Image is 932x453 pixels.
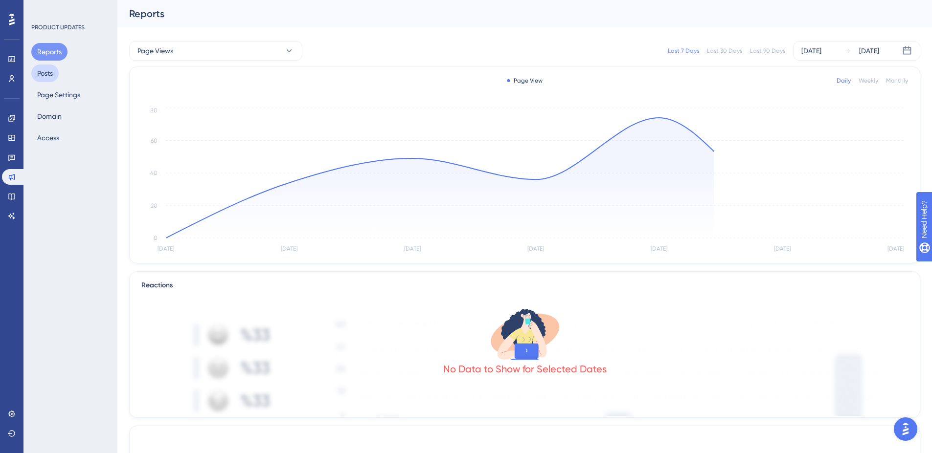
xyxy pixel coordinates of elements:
[886,77,908,85] div: Monthly
[151,137,158,144] tspan: 60
[404,245,421,252] tspan: [DATE]
[859,45,879,57] div: [DATE]
[707,47,742,55] div: Last 30 Days
[801,45,821,57] div: [DATE]
[443,362,607,376] div: No Data to Show for Selected Dates
[150,107,158,114] tspan: 80
[774,245,791,252] tspan: [DATE]
[281,245,297,252] tspan: [DATE]
[129,41,302,61] button: Page Views
[891,414,920,444] iframe: UserGuiding AI Assistant Launcher
[31,23,85,31] div: PRODUCT UPDATES
[31,43,68,61] button: Reports
[507,77,543,85] div: Page View
[859,77,878,85] div: Weekly
[151,202,158,209] tspan: 20
[668,47,699,55] div: Last 7 Days
[651,245,667,252] tspan: [DATE]
[31,65,59,82] button: Posts
[137,45,173,57] span: Page Views
[837,77,851,85] div: Daily
[31,129,65,147] button: Access
[527,245,544,252] tspan: [DATE]
[750,47,785,55] div: Last 90 Days
[31,86,86,104] button: Page Settings
[23,2,61,14] span: Need Help?
[154,235,158,241] tspan: 0
[129,7,896,21] div: Reports
[31,108,68,125] button: Domain
[887,245,904,252] tspan: [DATE]
[141,280,908,291] div: Reactions
[158,245,174,252] tspan: [DATE]
[150,170,158,176] tspan: 40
